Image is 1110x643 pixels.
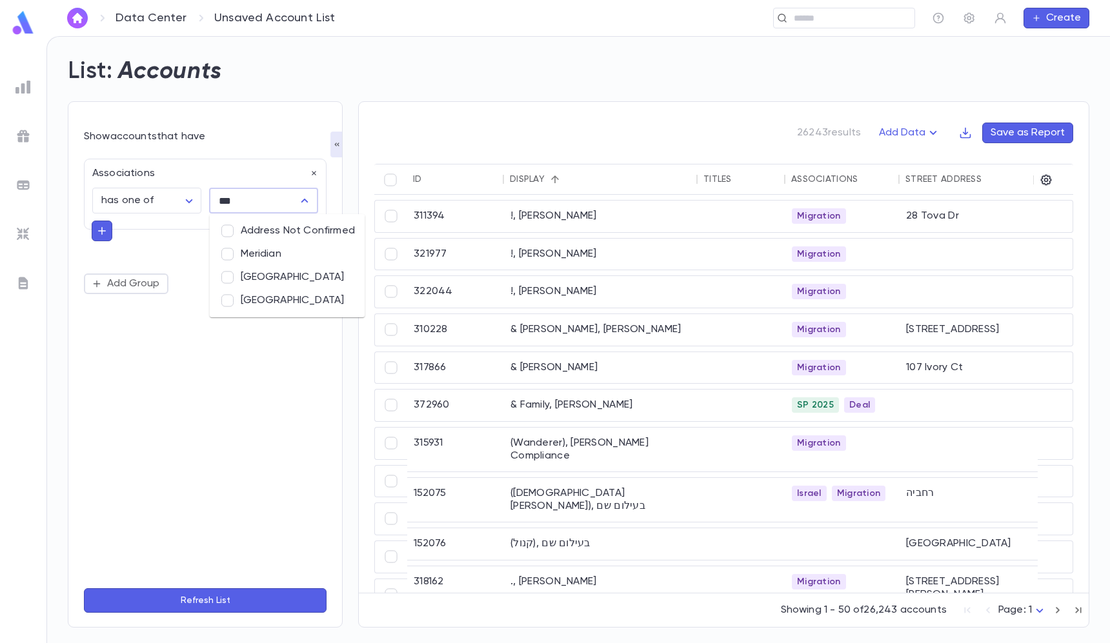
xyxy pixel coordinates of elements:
img: letters_grey.7941b92b52307dd3b8a917253454ce1c.svg [15,275,31,291]
button: Sort [545,169,565,190]
a: Data Center [116,11,187,25]
div: [GEOGRAPHIC_DATA] [900,528,1060,560]
div: 372960 [407,390,504,421]
div: & Family, [PERSON_NAME] [504,390,698,421]
div: 321977 [407,239,504,270]
div: 317866 [407,352,504,384]
div: Street Address [905,174,982,184]
span: Migration [792,577,846,587]
button: Create [1024,8,1089,28]
img: logo [10,10,36,35]
p: Unsaved Account List [214,11,336,25]
span: Migration [792,438,846,448]
img: imports_grey.530a8a0e642e233f2baf0ef88e8c9fcb.svg [15,226,31,242]
button: Close [296,192,314,210]
div: has one of [92,188,201,213]
h2: Accounts [118,57,222,86]
span: has one of [101,195,154,206]
div: 315931 [407,428,504,471]
div: ., [PERSON_NAME] [504,566,698,610]
div: 318162 [407,566,504,610]
div: Display [510,174,545,184]
p: Showing 1 - 50 of 26,243 accounts [781,604,947,617]
div: 107 Ivory Ct [900,352,1060,384]
div: 311394 [407,201,504,232]
img: reports_grey.c525e4749d1bce6a11f5fe2a8de1b229.svg [15,79,31,95]
div: 28 Tova Dr [900,201,1060,232]
span: Migration [792,249,846,259]
div: ([DEMOGRAPHIC_DATA][PERSON_NAME]), בעילום שם [504,478,698,522]
li: Address Not Confirmed [210,219,365,242]
p: 26243 results [797,126,861,139]
div: 310228 [407,314,504,346]
span: Migration [792,286,846,297]
div: Associations [791,174,858,184]
span: Israel [792,488,827,499]
li: [GEOGRAPHIC_DATA] [210,289,365,312]
button: Sort [732,169,752,190]
span: Migration [792,211,846,221]
img: batches_grey.339ca447c9d9533ef1741baa751efc33.svg [15,177,31,193]
button: Sort [982,169,1002,190]
span: Migration [832,488,886,499]
button: Save as Report [982,123,1073,143]
div: רחביה [900,478,1060,522]
div: [STREET_ADDRESS] [900,314,1060,346]
div: !, [PERSON_NAME] [504,276,698,308]
img: home_white.a664292cf8c1dea59945f0da9f25487c.svg [70,13,85,23]
div: 152076 [407,528,504,560]
div: & [PERSON_NAME] [504,352,698,384]
div: Page: 1 [998,600,1047,620]
div: (קנול), בעילום שם [504,528,698,560]
img: campaigns_grey.99e729a5f7ee94e3726e6486bddda8f1.svg [15,128,31,144]
li: Meridian [210,242,365,266]
button: Sort [422,169,443,190]
li: [GEOGRAPHIC_DATA] [210,266,365,289]
span: Migration [792,362,846,373]
button: Refresh List [84,588,327,613]
div: 322044 [407,276,504,308]
div: !, [PERSON_NAME] [504,201,698,232]
div: (Wanderer), [PERSON_NAME] Compliance [504,428,698,471]
div: !, [PERSON_NAME] [504,239,698,270]
div: [STREET_ADDRESS][PERSON_NAME] [900,566,1060,610]
h2: List: [68,57,113,86]
span: SP 2025 [792,400,839,410]
span: Deal [844,400,875,410]
div: Titles [703,174,732,184]
div: Associations [85,159,318,180]
button: Add Data [871,123,949,143]
span: Migration [792,324,846,335]
div: 152075 [407,478,504,522]
span: Page: 1 [998,605,1032,615]
div: ID [413,174,422,184]
p: Show accounts that have [84,130,327,143]
button: Add Group [84,273,168,294]
div: & [PERSON_NAME], [PERSON_NAME] [504,314,698,346]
